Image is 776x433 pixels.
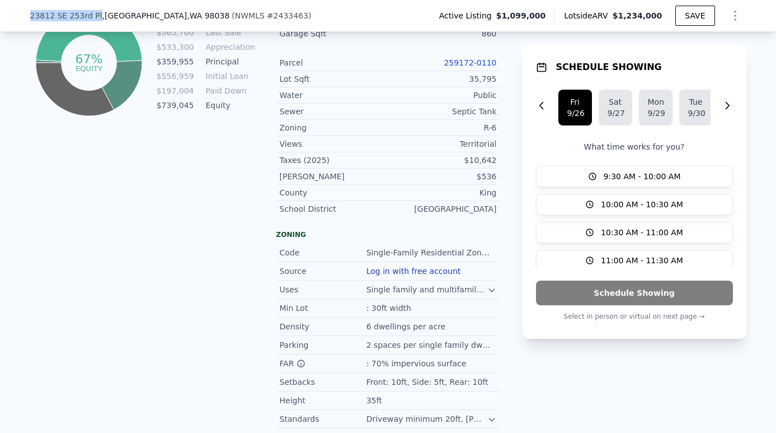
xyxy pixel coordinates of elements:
div: Tue [688,96,704,108]
div: Height [280,395,366,406]
div: Parking [280,339,366,351]
button: Fri9/26 [558,90,592,125]
td: Paid Down [204,85,254,97]
div: Fri [567,96,583,108]
div: Driveway minimum 20ft. [PERSON_NAME], fireplace structures, etc., can project. [366,413,488,425]
button: 9:30 AM - 10:00 AM [536,166,733,187]
div: ( ) [232,10,311,21]
button: SAVE [675,6,714,26]
div: Territorial [388,138,497,150]
p: What time works for you? [536,141,733,152]
span: Lotside ARV [564,10,612,21]
div: Zoning [276,230,500,239]
div: : 30ft width [366,302,413,314]
p: Select in person or virtual on next page → [536,310,733,323]
span: 11:00 AM - 11:30 AM [601,255,683,266]
h1: SCHEDULE SHOWING [556,60,662,74]
td: $533,300 [148,41,194,53]
div: Standards [280,413,366,425]
td: Last Sale [204,26,254,39]
span: 10:00 AM - 10:30 AM [601,199,683,210]
div: Sat [608,96,623,108]
div: 35ft [366,395,384,406]
div: Code [280,247,366,258]
span: , [GEOGRAPHIC_DATA] [102,10,230,21]
div: $536 [388,171,497,182]
div: 9/29 [648,108,664,119]
div: 860 [388,28,497,39]
div: Zoning [280,122,388,133]
td: Principal [204,55,254,68]
span: NWMLS [235,11,265,20]
div: Density [280,321,366,332]
td: Initial Loan [204,70,254,82]
span: Active Listing [439,10,496,21]
td: $739,045 [148,99,194,111]
button: Log in with free account [366,267,461,276]
td: Appreciation [204,41,254,53]
div: Lot Sqft [280,73,388,85]
div: Septic Tank [388,106,497,117]
span: $1,099,000 [496,10,546,21]
td: $556,959 [148,70,194,82]
span: 9:30 AM - 10:00 AM [604,171,681,182]
div: Taxes (2025) [280,155,388,166]
div: Water [280,90,388,101]
td: $565,700 [148,26,194,39]
td: Equity [204,99,254,111]
div: Source [280,266,366,277]
div: School District [280,203,388,215]
div: Uses [280,284,366,295]
div: Setbacks [280,376,366,388]
div: Public [388,90,497,101]
div: Single family and multifamily up to 4 dwellings. [366,284,488,295]
tspan: 67% [76,52,103,66]
div: Front: 10ft, Side: 5ft, Rear: 10ft [366,376,491,388]
div: 9/30 [688,108,704,119]
span: , WA 98038 [187,11,229,20]
button: Tue9/30 [679,90,713,125]
a: 259172-0110 [444,58,496,67]
div: $10,642 [388,155,497,166]
td: $359,955 [148,55,194,68]
div: King [388,187,497,198]
span: 23812 SE 253rd Pl [30,10,102,21]
div: : 70% impervious surface [366,358,469,369]
div: 9/26 [567,108,583,119]
div: R-6 [388,122,497,133]
div: Min Lot [280,302,366,314]
button: 10:00 AM - 10:30 AM [536,194,733,215]
div: 6 dwellings per acre [366,321,448,332]
div: 35,795 [388,73,497,85]
div: Garage Sqft [280,28,388,39]
div: Views [280,138,388,150]
span: # 2433463 [267,11,308,20]
div: FAR [280,358,366,369]
button: Show Options [724,4,746,27]
div: Sewer [280,106,388,117]
td: $197,004 [148,85,194,97]
div: [PERSON_NAME] [280,171,388,182]
span: 10:30 AM - 11:00 AM [601,227,683,238]
div: County [280,187,388,198]
tspan: equity [76,64,103,72]
span: $1,234,000 [613,11,662,20]
div: 9/27 [608,108,623,119]
div: [GEOGRAPHIC_DATA] [388,203,497,215]
button: Mon9/29 [639,90,672,125]
button: Schedule Showing [536,281,733,305]
div: 2 spaces per single family dwelling [366,339,497,351]
button: 11:00 AM - 11:30 AM [536,250,733,271]
div: Single-Family Residential Zone R-6 [366,247,497,258]
button: Sat9/27 [599,90,632,125]
div: Mon [648,96,664,108]
button: 10:30 AM - 11:00 AM [536,222,733,243]
div: Parcel [280,57,388,68]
